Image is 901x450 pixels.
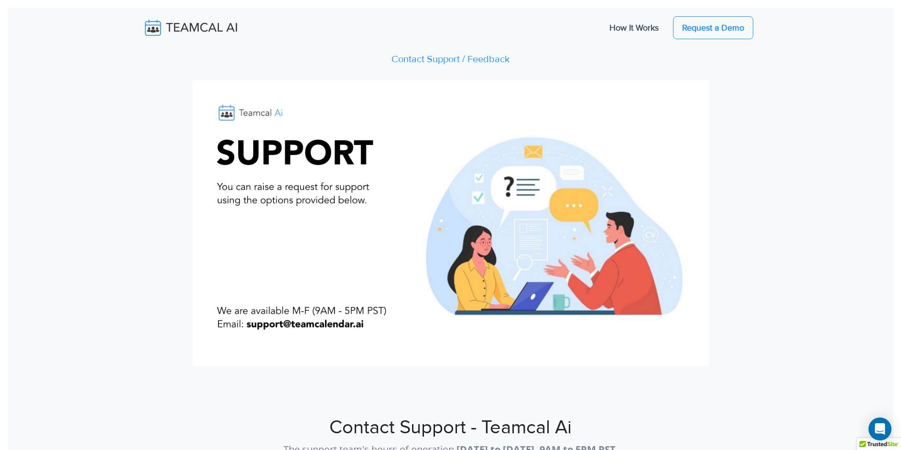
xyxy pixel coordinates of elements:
[187,80,715,405] img: Teamcal Ai Support
[391,54,510,65] a: Contact Support / Feedback
[673,16,753,39] a: Request a Demo
[868,417,891,440] div: Open Intercom Messenger
[187,416,715,439] h1: Contact Support - Teamcal Ai
[600,18,668,38] a: How It Works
